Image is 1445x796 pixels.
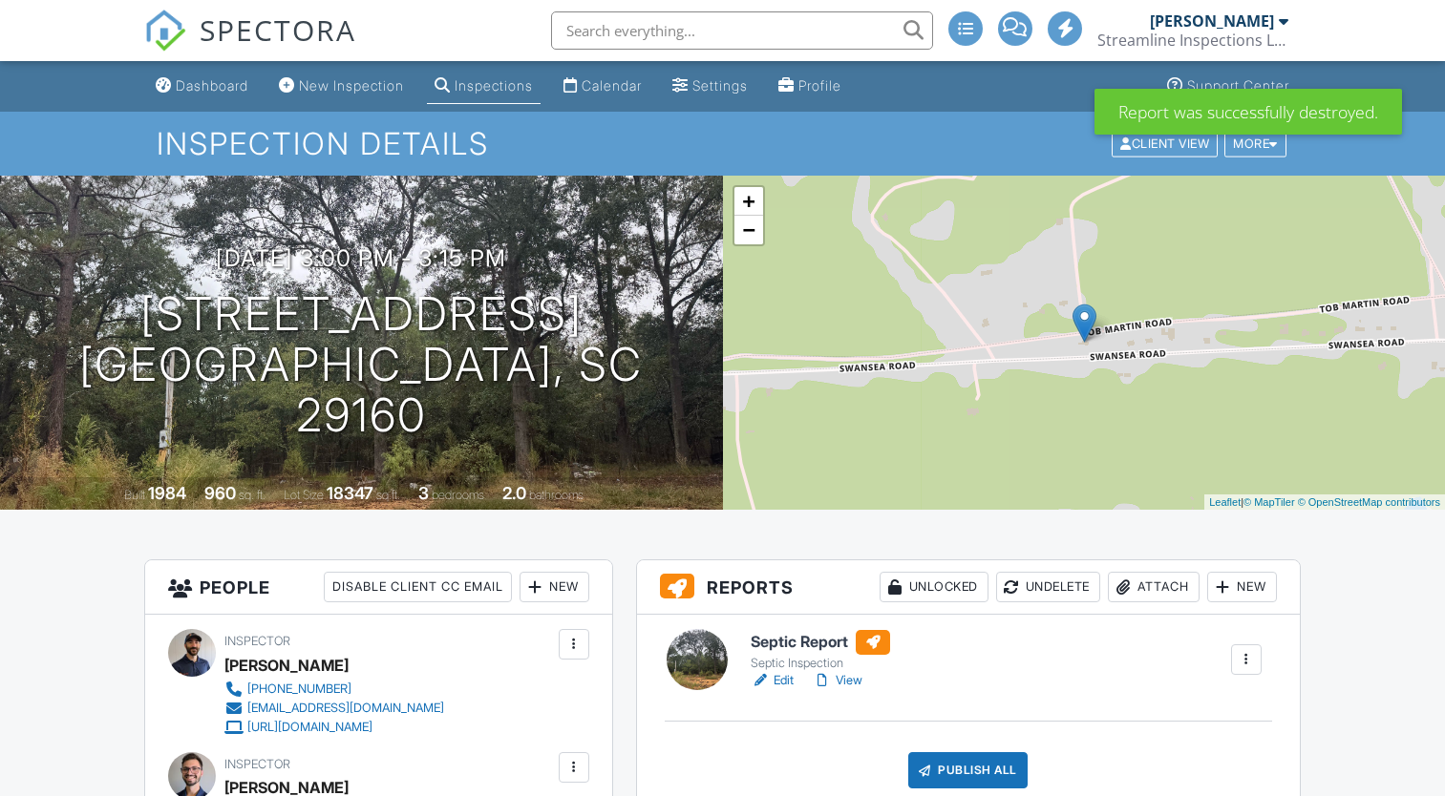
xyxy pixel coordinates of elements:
[299,77,404,94] div: New Inspection
[751,671,794,690] a: Edit
[771,69,849,104] a: Profile
[1108,572,1200,602] div: Attach
[637,560,1300,615] h3: Reports
[734,187,763,216] a: Zoom in
[692,77,748,94] div: Settings
[224,757,290,771] span: Inspector
[1298,496,1440,508] a: © OpenStreetMap contributors
[1112,131,1218,157] div: Client View
[1094,89,1402,135] div: Report was successfully destroyed.
[271,69,412,104] a: New Inspection
[247,701,444,716] div: [EMAIL_ADDRESS][DOMAIN_NAME]
[204,483,236,503] div: 960
[1159,69,1297,104] a: Support Center
[1187,77,1289,94] div: Support Center
[582,77,642,94] div: Calendar
[996,572,1100,602] div: Undelete
[144,26,356,66] a: SPECTORA
[144,10,186,52] img: The Best Home Inspection Software - Spectora
[148,483,186,503] div: 1984
[224,634,290,648] span: Inspector
[224,699,444,718] a: [EMAIL_ADDRESS][DOMAIN_NAME]
[200,10,356,50] span: SPECTORA
[224,651,349,680] div: [PERSON_NAME]
[1224,131,1286,157] div: More
[432,488,484,502] span: bedrooms
[751,630,890,655] h6: Septic Report
[813,671,862,690] a: View
[216,245,506,271] h3: [DATE] 3:00 pm - 3:15 pm
[908,752,1028,788] div: Publish All
[31,289,692,440] h1: [STREET_ADDRESS] [GEOGRAPHIC_DATA], SC 29160
[148,69,256,104] a: Dashboard
[1110,136,1222,150] a: Client View
[145,560,611,615] h3: People
[1097,31,1288,50] div: Streamline Inspections LLC
[376,488,400,502] span: sq.ft.
[157,127,1288,160] h1: Inspection Details
[551,11,933,50] input: Search everything...
[455,77,533,94] div: Inspections
[1207,572,1277,602] div: New
[224,680,444,699] a: [PHONE_NUMBER]
[1150,11,1274,31] div: [PERSON_NAME]
[1204,494,1445,511] div: |
[284,488,324,502] span: Lot Size
[529,488,584,502] span: bathrooms
[751,630,890,672] a: Septic Report Septic Inspection
[798,77,841,94] div: Profile
[239,488,266,502] span: sq. ft.
[224,718,444,737] a: [URL][DOMAIN_NAME]
[247,681,351,697] div: [PHONE_NUMBER]
[556,69,649,104] a: Calendar
[327,483,373,503] div: 18347
[427,69,541,104] a: Inspections
[176,77,248,94] div: Dashboard
[1243,496,1295,508] a: © MapTiler
[880,572,988,602] div: Unlocked
[734,216,763,244] a: Zoom out
[751,656,890,671] div: Septic Inspection
[520,572,589,602] div: New
[124,488,145,502] span: Built
[502,483,526,503] div: 2.0
[418,483,429,503] div: 3
[324,572,512,602] div: Disable Client CC Email
[665,69,755,104] a: Settings
[247,720,372,735] div: [URL][DOMAIN_NAME]
[1209,496,1241,508] a: Leaflet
